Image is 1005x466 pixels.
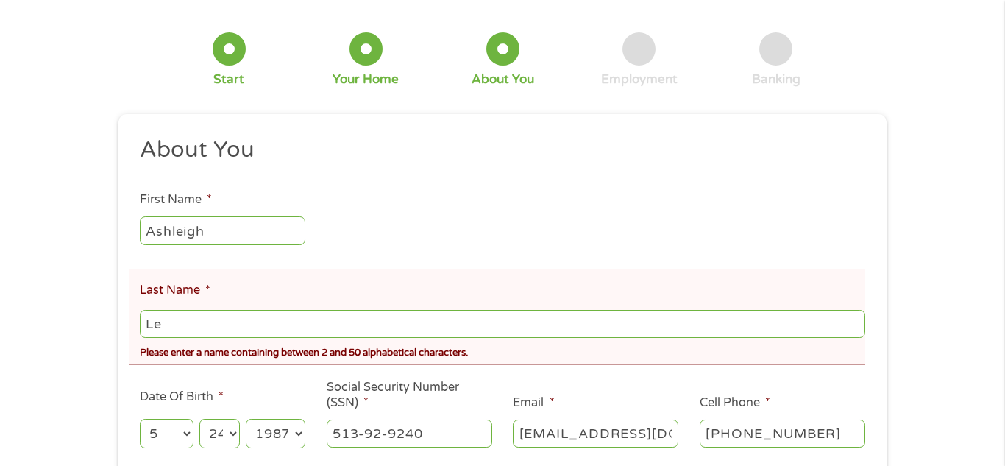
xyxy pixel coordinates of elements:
label: Social Security Number (SSN) [327,380,492,411]
input: (541) 754-3010 [700,420,865,448]
div: About You [472,71,534,88]
h2: About You [140,135,855,165]
div: Employment [601,71,678,88]
label: Email [513,395,554,411]
div: Please enter a name containing between 2 and 50 alphabetical characters. [140,341,865,361]
input: 078-05-1120 [327,420,492,448]
label: Date Of Birth [140,389,224,405]
input: John [140,216,305,244]
input: Smith [140,310,865,338]
div: Start [213,71,244,88]
div: Banking [752,71,800,88]
label: Cell Phone [700,395,770,411]
label: First Name [140,192,212,208]
div: Your Home [333,71,399,88]
input: john@gmail.com [513,420,678,448]
label: Last Name [140,283,210,298]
